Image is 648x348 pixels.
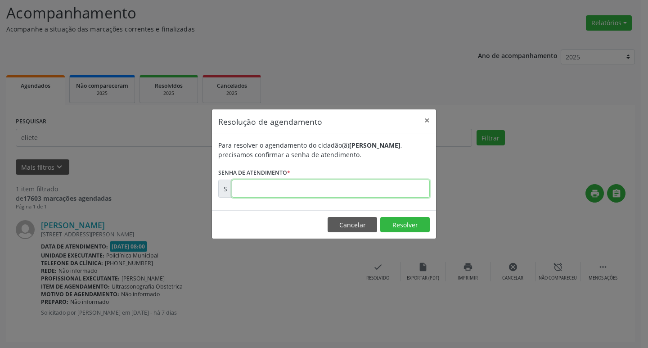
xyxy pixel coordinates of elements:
div: Para resolver o agendamento do cidadão(ã) , precisamos confirmar a senha de atendimento. [218,140,430,159]
button: Close [418,109,436,131]
label: Senha de atendimento [218,166,290,180]
button: Cancelar [328,217,377,232]
h5: Resolução de agendamento [218,116,322,127]
b: [PERSON_NAME] [349,141,400,149]
button: Resolver [380,217,430,232]
div: S [218,180,232,198]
